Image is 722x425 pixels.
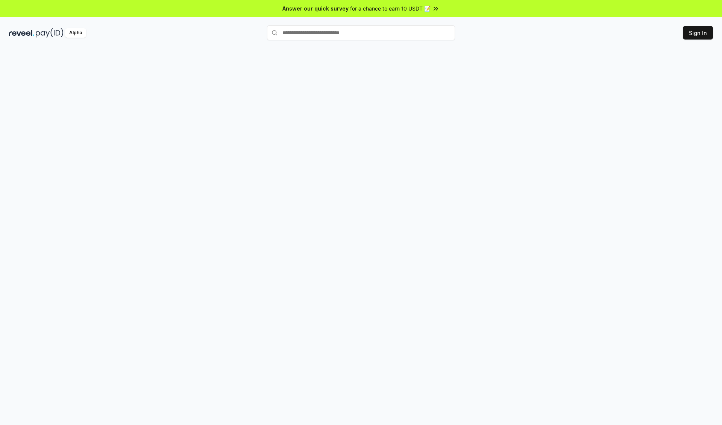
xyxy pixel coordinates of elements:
div: Alpha [65,28,86,38]
button: Sign In [683,26,713,40]
span: for a chance to earn 10 USDT 📝 [350,5,431,12]
img: reveel_dark [9,28,34,38]
img: pay_id [36,28,64,38]
span: Answer our quick survey [282,5,349,12]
